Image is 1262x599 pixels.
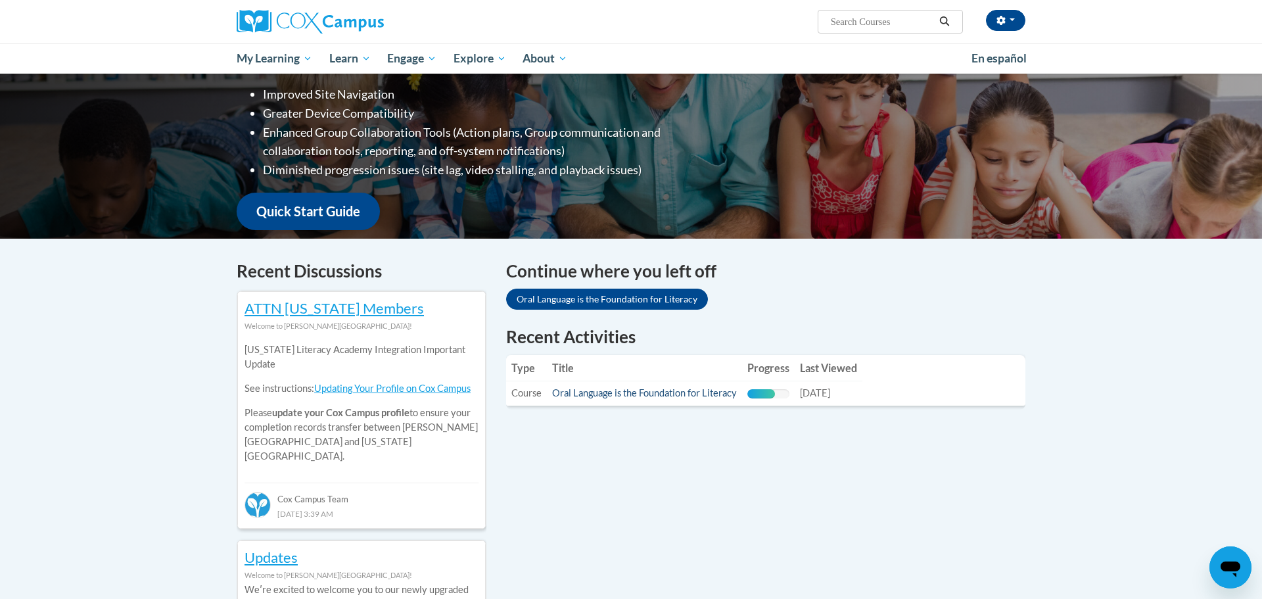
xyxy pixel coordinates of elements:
span: Course [511,387,542,398]
a: Quick Start Guide [237,193,380,230]
a: Explore [445,43,515,74]
span: En español [971,51,1027,65]
div: Main menu [217,43,1045,74]
li: Diminished progression issues (site lag, video stalling, and playback issues) [263,160,713,180]
span: My Learning [237,51,312,66]
div: Progress, % [747,389,775,398]
button: Account Settings [986,10,1025,31]
p: See instructions: [245,381,479,396]
h4: Continue where you left off [506,258,1025,284]
div: Welcome to [PERSON_NAME][GEOGRAPHIC_DATA]! [245,319,479,333]
div: [DATE] 3:39 AM [245,506,479,521]
div: Cox Campus Team [245,483,479,506]
img: Cox Campus Team [245,492,271,518]
input: Search Courses [830,14,935,30]
a: Updates [245,548,298,566]
li: Greater Device Compatibility [263,104,713,123]
a: Cox Campus [237,10,486,34]
a: Updating Your Profile on Cox Campus [314,383,471,394]
h4: Recent Discussions [237,258,486,284]
span: Learn [329,51,371,66]
a: Oral Language is the Foundation for Literacy [552,387,737,398]
span: Engage [387,51,436,66]
b: update your Cox Campus profile [272,407,409,418]
span: About [523,51,567,66]
th: Type [506,355,547,381]
button: Search [935,14,954,30]
img: Cox Campus [237,10,384,34]
li: Improved Site Navigation [263,85,713,104]
a: ATTN [US_STATE] Members [245,299,424,317]
li: Enhanced Group Collaboration Tools (Action plans, Group communication and collaboration tools, re... [263,123,713,161]
a: Engage [379,43,445,74]
a: Learn [321,43,379,74]
span: [DATE] [800,387,830,398]
th: Last Viewed [795,355,862,381]
p: [US_STATE] Literacy Academy Integration Important Update [245,343,479,371]
iframe: Button to launch messaging window [1209,546,1251,588]
th: Progress [742,355,795,381]
a: Oral Language is the Foundation for Literacy [506,289,708,310]
div: Please to ensure your completion records transfer between [PERSON_NAME][GEOGRAPHIC_DATA] and [US_... [245,333,479,473]
h1: Recent Activities [506,325,1025,348]
a: My Learning [228,43,321,74]
a: En español [963,45,1035,72]
span: Explore [454,51,506,66]
div: Welcome to [PERSON_NAME][GEOGRAPHIC_DATA]! [245,568,479,583]
th: Title [547,355,742,381]
a: About [515,43,576,74]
